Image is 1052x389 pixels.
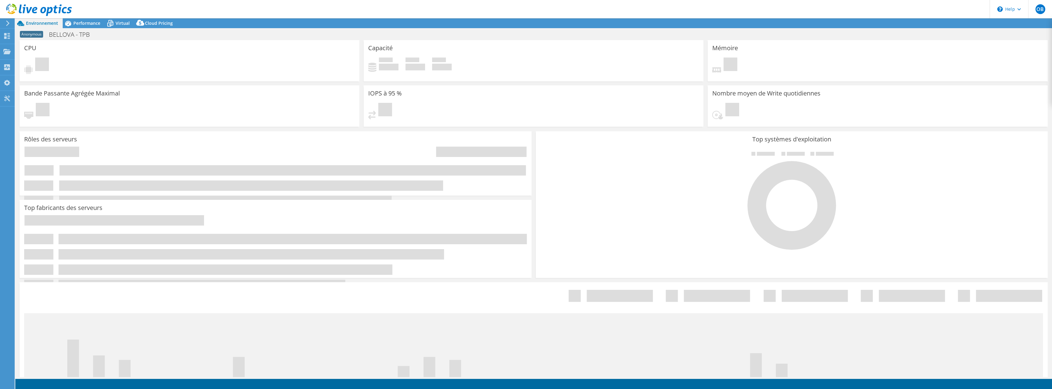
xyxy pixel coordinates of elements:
[24,90,120,97] h3: Bande Passante Agrégée Maximal
[724,58,737,73] span: En attente
[1035,4,1045,14] span: OB
[116,20,130,26] span: Virtual
[379,64,398,70] h4: 0 Gio
[46,31,99,38] h1: BELLOVA - TPB
[432,58,446,64] span: Total
[20,31,43,38] span: Anonymous
[406,64,425,70] h4: 0 Gio
[145,20,173,26] span: Cloud Pricing
[406,58,419,64] span: Espace libre
[379,58,393,64] span: Utilisé
[712,45,738,51] h3: Mémoire
[73,20,100,26] span: Performance
[368,90,402,97] h3: IOPS à 95 %
[24,45,36,51] h3: CPU
[432,64,452,70] h4: 0 Gio
[36,103,50,118] span: En attente
[24,204,102,211] h3: Top fabricants des serveurs
[712,90,820,97] h3: Nombre moyen de Write quotidiennes
[26,20,58,26] span: Environnement
[540,136,1043,143] h3: Top systèmes d'exploitation
[368,45,393,51] h3: Capacité
[725,103,739,118] span: En attente
[35,58,49,73] span: En attente
[378,103,392,118] span: En attente
[24,136,77,143] h3: Rôles des serveurs
[997,6,1003,12] svg: \n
